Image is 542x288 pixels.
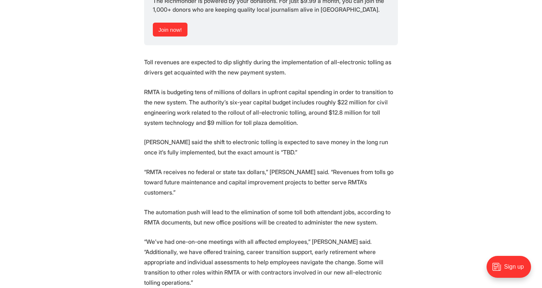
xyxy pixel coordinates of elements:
p: “We’ve had one-on-one meetings with all affected employees,” [PERSON_NAME] said. “Additionally, w... [144,237,398,288]
iframe: portal-trigger [480,252,542,288]
p: Toll revenues are expected to dip slightly during the implementation of all-electronic tolling as... [144,57,398,77]
p: [PERSON_NAME] said the shift to electronic tolling is expected to save money in the long run once... [144,137,398,157]
p: RMTA is budgeting tens of millions of dollars in upfront capital spending in order to transition ... [144,87,398,128]
p: “RMTA receives no federal or state tax dollars,” [PERSON_NAME] said. “Revenues from tolls go towa... [144,167,398,197]
p: The automation push will lead to the elimination of some toll both attendant jobs, according to R... [144,207,398,227]
a: Join now! [153,23,187,37]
